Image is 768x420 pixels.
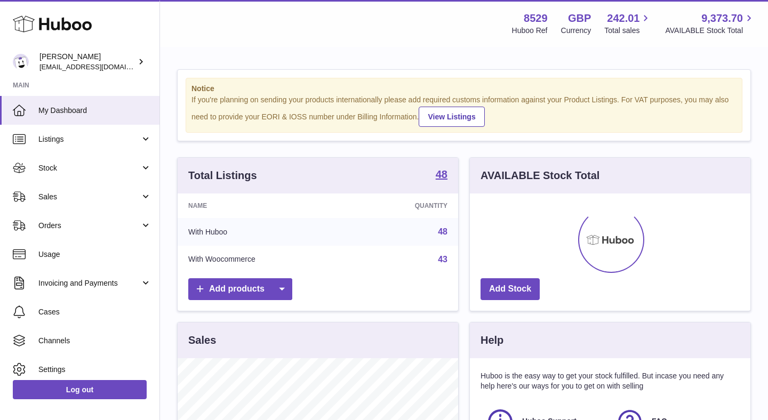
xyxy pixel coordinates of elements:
[568,11,591,26] strong: GBP
[191,84,737,94] strong: Notice
[38,134,140,144] span: Listings
[13,380,147,399] a: Log out
[436,169,447,182] a: 48
[38,192,140,202] span: Sales
[665,26,755,36] span: AVAILABLE Stock Total
[419,107,484,127] a: View Listings
[38,221,140,231] span: Orders
[38,106,151,116] span: My Dashboard
[481,278,540,300] a: Add Stock
[436,169,447,180] strong: 48
[481,168,599,183] h3: AVAILABLE Stock Total
[604,26,652,36] span: Total sales
[481,371,740,391] p: Huboo is the easy way to get your stock fulfilled. But incase you need any help here's our ways f...
[438,255,447,264] a: 43
[604,11,652,36] a: 242.01 Total sales
[38,365,151,375] span: Settings
[38,163,140,173] span: Stock
[39,62,157,71] span: [EMAIL_ADDRESS][DOMAIN_NAME]
[39,52,135,72] div: [PERSON_NAME]
[512,26,548,36] div: Huboo Ref
[665,11,755,36] a: 9,373.70 AVAILABLE Stock Total
[561,26,591,36] div: Currency
[38,307,151,317] span: Cases
[481,333,503,348] h3: Help
[178,193,351,218] th: Name
[438,227,447,236] a: 48
[178,218,351,246] td: With Huboo
[607,11,639,26] span: 242.01
[38,278,140,288] span: Invoicing and Payments
[701,11,743,26] span: 9,373.70
[178,246,351,273] td: With Woocommerce
[188,333,216,348] h3: Sales
[38,336,151,346] span: Channels
[13,54,29,70] img: admin@redgrass.ch
[351,193,458,218] th: Quantity
[188,168,257,183] h3: Total Listings
[38,249,151,260] span: Usage
[524,11,548,26] strong: 8529
[188,278,292,300] a: Add products
[191,95,737,127] div: If you're planning on sending your products internationally please add required customs informati...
